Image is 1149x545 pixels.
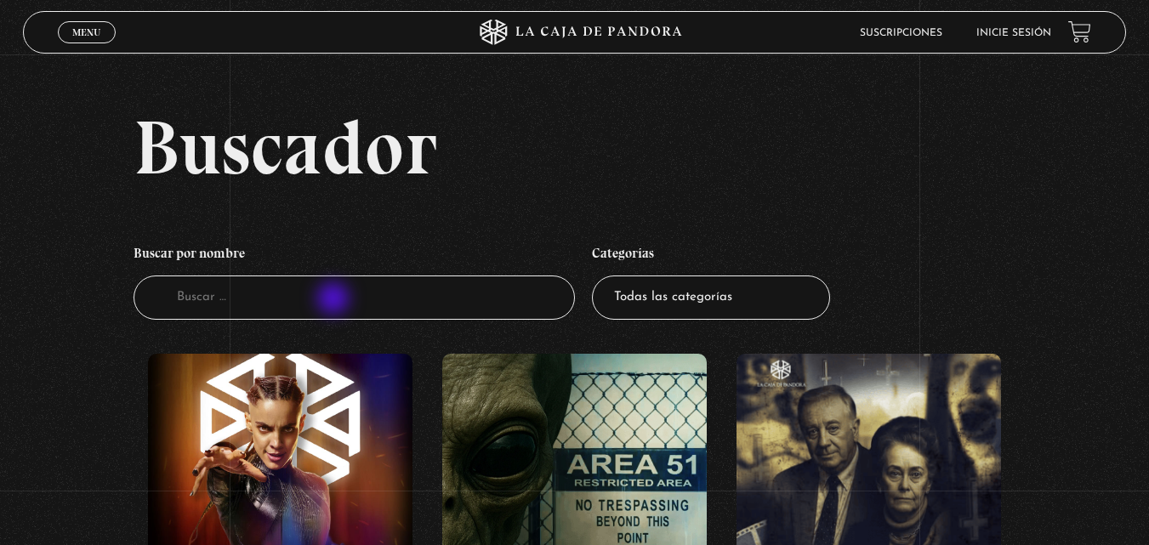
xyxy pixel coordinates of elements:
[976,28,1051,38] a: Inicie sesión
[134,109,1126,185] h2: Buscador
[1068,20,1091,43] a: View your shopping cart
[592,236,830,275] h4: Categorías
[66,42,106,54] span: Cerrar
[860,28,942,38] a: Suscripciones
[134,236,575,275] h4: Buscar por nombre
[72,27,100,37] span: Menu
